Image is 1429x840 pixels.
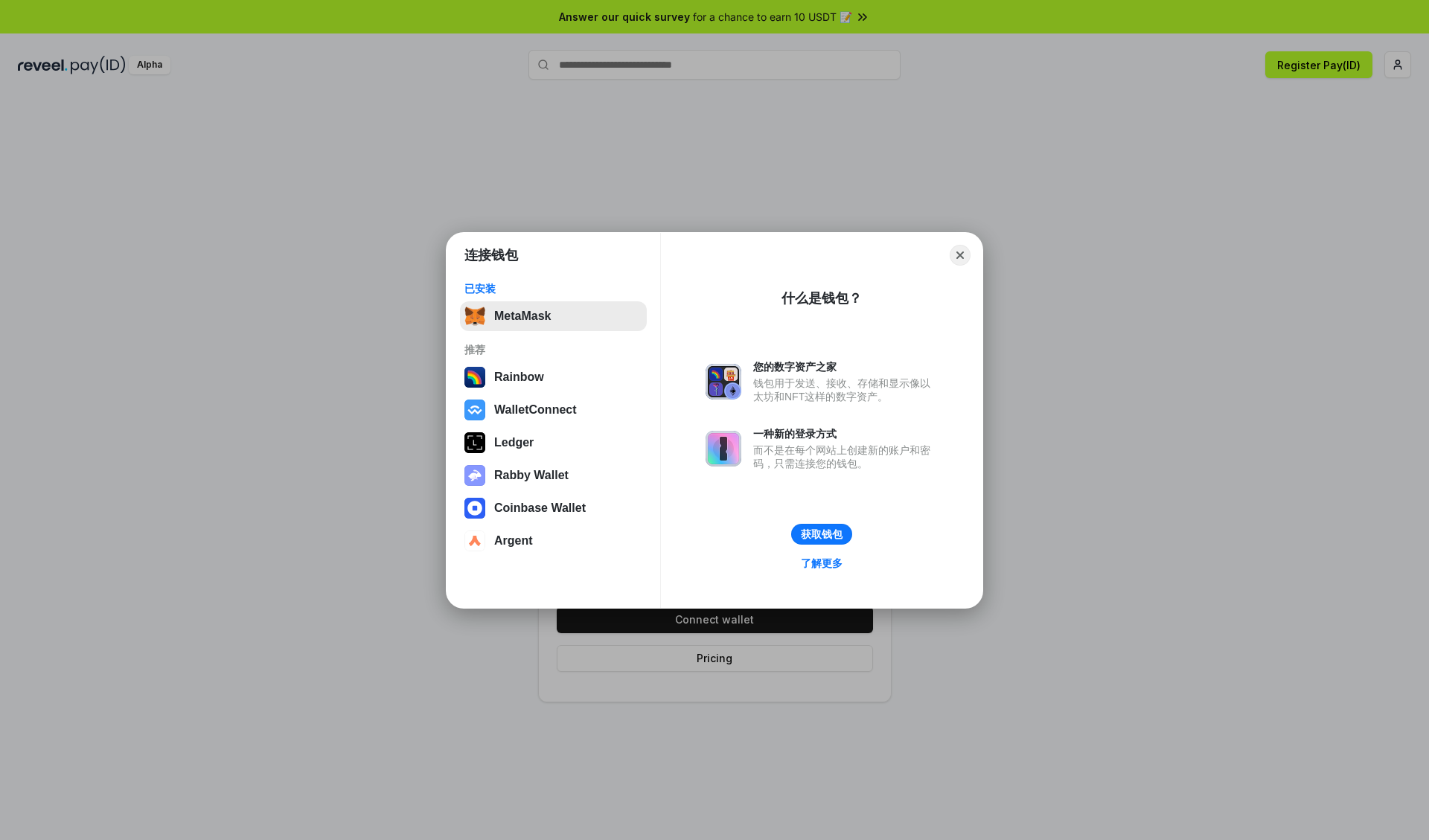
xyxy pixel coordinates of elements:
[460,526,647,556] button: Argent
[753,443,938,470] div: 而不是在每个网站上创建新的账户和密码，只需连接您的钱包。
[464,282,642,295] div: 已安装
[494,310,551,323] div: MetaMask
[464,246,518,264] h1: 连接钱包
[464,343,642,356] div: 推荐
[494,403,577,417] div: WalletConnect
[464,400,485,420] img: svg+xml,%3Csvg%20width%3D%2228%22%20height%3D%2228%22%20viewBox%3D%220%200%2028%2028%22%20fill%3D...
[460,395,647,425] button: WalletConnect
[753,360,938,373] div: 您的数字资产之家
[753,376,938,403] div: 钱包用于发送、接收、存储和显示像以太坊和NFT这样的数字资产。
[950,245,971,266] button: Close
[464,432,485,453] img: svg+xml,%3Csvg%20xmlns%3D%22http%3A%2F%2Fwww.w3.org%2F2000%2Fsvg%22%20width%3D%2228%22%20height%3...
[801,557,843,570] div: 了解更多
[460,362,647,392] button: Rainbow
[753,427,938,440] div: 一种新的登录方式
[460,493,647,523] button: Coinbase Wallet
[494,469,569,482] div: Rabby Wallet
[464,465,485,486] img: svg+xml,%3Csvg%20xmlns%3D%22http%3A%2F%2Fwww.w3.org%2F2000%2Fsvg%22%20fill%3D%22none%22%20viewBox...
[494,436,534,449] div: Ledger
[706,431,741,467] img: svg+xml,%3Csvg%20xmlns%3D%22http%3A%2F%2Fwww.w3.org%2F2000%2Fsvg%22%20fill%3D%22none%22%20viewBox...
[464,367,485,388] img: svg+xml,%3Csvg%20width%3D%22120%22%20height%3D%22120%22%20viewBox%3D%220%200%20120%20120%22%20fil...
[460,461,647,490] button: Rabby Wallet
[494,534,533,548] div: Argent
[464,498,485,519] img: svg+xml,%3Csvg%20width%3D%2228%22%20height%3D%2228%22%20viewBox%3D%220%200%2028%2028%22%20fill%3D...
[781,289,862,307] div: 什么是钱包？
[464,306,485,327] img: svg+xml,%3Csvg%20fill%3D%22none%22%20height%3D%2233%22%20viewBox%3D%220%200%2035%2033%22%20width%...
[706,364,741,400] img: svg+xml,%3Csvg%20xmlns%3D%22http%3A%2F%2Fwww.w3.org%2F2000%2Fsvg%22%20fill%3D%22none%22%20viewBox...
[460,301,647,331] button: MetaMask
[464,530,485,551] img: svg+xml,%3Csvg%20width%3D%2228%22%20height%3D%2228%22%20viewBox%3D%220%200%2028%2028%22%20fill%3D...
[460,428,647,458] button: Ledger
[494,371,544,384] div: Rainbow
[792,554,851,573] a: 了解更多
[801,528,843,541] div: 获取钱包
[494,501,586,515] div: Coinbase Wallet
[791,524,852,545] button: 获取钱包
